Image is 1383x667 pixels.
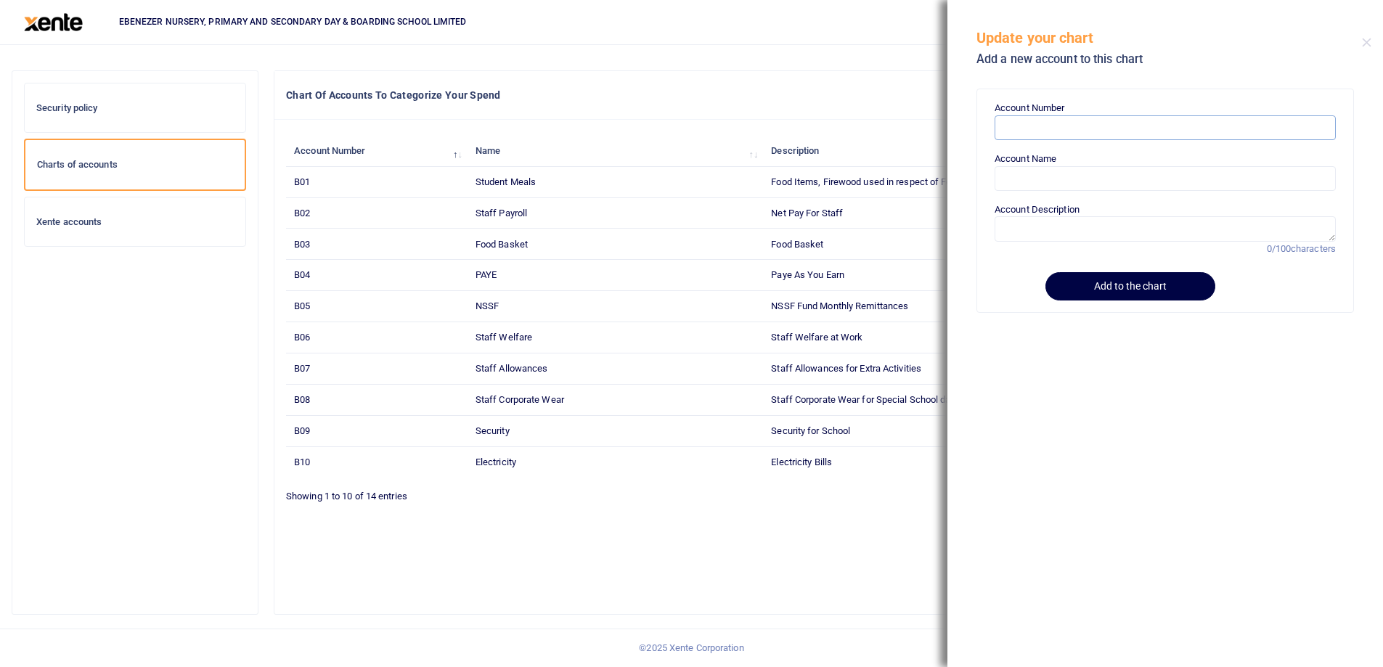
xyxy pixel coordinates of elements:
span: NSSF [476,300,499,311]
span: B10 [294,457,310,467]
span: Paye As You Earn [771,269,844,280]
span: Food Basket [771,239,823,250]
h5: Add a new account to this chart [976,52,1345,67]
span: B03 [294,239,310,250]
label: Account Number [995,101,1064,115]
span: Staff Allowances [476,363,548,374]
span: characters [1291,243,1336,254]
h6: Charts of accounts [37,159,233,171]
button: Close [1362,38,1371,47]
a: Xente accounts [24,197,246,247]
a: Security policy [24,83,246,134]
div: Showing 1 to 10 of 14 entries [286,481,727,504]
label: Account Name [995,152,1056,166]
span: NSSF Fund Monthly Remittances [771,300,908,311]
span: EBENEZER NURSERY, PRIMARY AND SECONDARY DAY & BOARDING SCHOOL LIMITED [113,15,473,28]
span: B02 [294,208,310,218]
span: Staff Allowances for Extra Activities [771,363,921,374]
span: 0/100 [1267,243,1292,254]
span: Staff Welfare at Work [771,332,862,343]
span: Food Items, Firewood used in respect of Feeding [771,176,974,187]
span: B07 [294,363,310,374]
span: B06 [294,332,310,343]
span: Food Basket [476,239,528,250]
th: Description: activate to sort column ascending [763,136,1257,167]
span: Electricity Bills [771,457,832,467]
label: Account Description [995,202,1080,217]
h6: Security policy [36,102,234,114]
span: Staff Corporate Wear [476,394,564,405]
h5: Update your chart [976,29,1345,46]
span: B01 [294,176,310,187]
a: Charts of accounts [24,139,246,191]
h4: Chart Of Accounts To Categorize Your Spend [286,87,1186,103]
span: Student Meals [476,176,536,187]
th: Account Number: activate to sort column descending [286,136,468,167]
button: Add to the chart [1045,272,1215,300]
span: B08 [294,394,310,405]
span: Security [476,425,510,436]
img: logo-large [24,13,83,31]
span: Staff Welfare [476,332,532,343]
span: Security for School [771,425,850,436]
span: Staff Corporate Wear for Special School days [771,394,960,405]
a: logo-large logo-large [24,16,83,27]
span: B05 [294,300,310,311]
span: Staff Payroll [476,208,527,218]
span: B04 [294,269,310,280]
span: PAYE [476,269,497,280]
span: Net Pay For Staff [771,208,843,218]
h6: Xente accounts [36,216,234,228]
span: Electricity [476,457,516,467]
span: B09 [294,425,310,436]
th: Name: activate to sort column ascending [468,136,763,167]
